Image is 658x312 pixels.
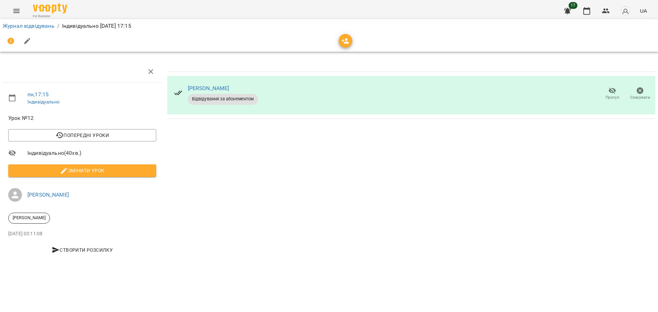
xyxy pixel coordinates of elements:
[8,230,156,237] p: [DATE] 03:11:08
[630,95,650,100] span: Скасувати
[27,191,69,198] a: [PERSON_NAME]
[27,149,156,157] span: Індивідуально ( 40 хв. )
[8,129,156,141] button: Попередні уроки
[8,164,156,177] button: Змінити урок
[9,215,50,221] span: [PERSON_NAME]
[606,95,619,100] span: Прогул
[33,14,67,18] span: For Business
[626,84,654,103] button: Скасувати
[8,3,25,19] button: Menu
[637,4,650,17] button: UA
[11,246,154,254] span: Створити розсилку
[14,166,151,175] span: Змінити урок
[3,23,54,29] a: Журнал відвідувань
[3,22,655,30] nav: breadcrumb
[621,6,630,16] img: avatar_s.png
[27,99,60,104] a: Індивідуально
[640,7,647,14] span: UA
[569,2,577,9] span: 17
[57,22,59,30] li: /
[598,84,626,103] button: Прогул
[62,22,131,30] p: Індивідуально [DATE] 17:15
[8,114,156,122] span: Урок №12
[188,85,229,91] a: [PERSON_NAME]
[33,3,67,13] img: Voopty Logo
[14,131,151,139] span: Попередні уроки
[188,96,258,102] span: Відвідування за абонементом
[27,91,49,98] a: пн , 17:15
[8,244,156,256] button: Створити розсилку
[8,213,50,224] div: [PERSON_NAME]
